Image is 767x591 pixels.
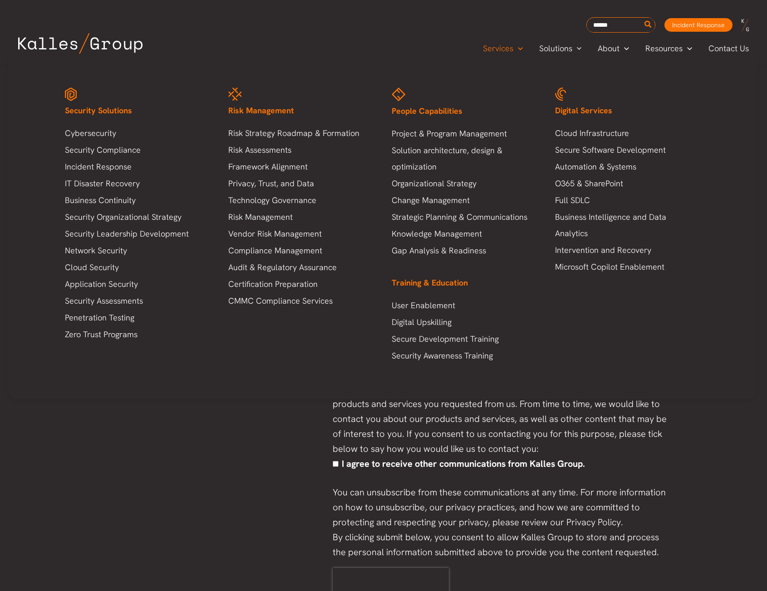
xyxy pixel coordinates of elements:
a: Privacy, Trust, and Data [228,175,374,192]
span: I agree to receive other communications from Kalles Group. [342,456,673,471]
span: Risk Management [228,105,294,116]
a: ResourcesMenu Toggle [637,42,700,55]
nav: Menu [555,125,700,275]
a: Application Security [65,276,210,292]
a: Security Organizational Strategy [65,209,210,225]
a: Automation & Systems [555,159,700,175]
a: Technology Governance [228,192,374,208]
a: Full SDLC [555,192,700,208]
a: SolutionsMenu Toggle [531,42,590,55]
a: Business Continuity [65,192,210,208]
a: Contact Us [700,42,758,55]
span: Services [483,42,513,55]
a: Security Awareness Training [392,348,537,364]
div: By clicking submit below, you consent to allow Kalles Group to store and process the personal inf... [333,530,673,560]
a: Certification Preparation [228,276,374,292]
a: Strategic Planning & Communications [392,209,537,225]
nav: Menu [392,297,537,364]
div: You can unsubscribe from these communications at any time. For more information on how to unsubsc... [333,485,673,530]
span: Resources [645,42,683,55]
a: Intervention and Recovery [555,242,700,258]
a: Knowledge Management [392,226,537,242]
a: Risk Management [228,209,374,225]
a: IT Disaster Recovery [65,175,210,192]
a: Penetration Testing [65,310,210,326]
a: Risk Strategy Roadmap & Formation [228,125,374,141]
a: Vendor Risk Management [228,226,374,242]
a: Microsoft Copilot Enablement [555,259,700,275]
nav: Menu [65,125,210,343]
a: Security Leadership Development [65,226,210,242]
a: Secure Development Training [392,331,537,347]
a: Cloud Infrastructure [555,125,700,141]
a: Framework Alignment [228,159,374,175]
a: User Enablement [392,297,537,314]
span: Training & Education [392,277,468,288]
a: Risk Assessments [228,142,374,158]
a: Zero Trust Programs [65,326,210,343]
nav: Menu [228,125,374,309]
span: Security Solutions [65,105,132,116]
a: Audit & Regulatory Assurance [228,259,374,276]
span: Solutions [539,42,572,55]
a: Incident Response [664,18,733,32]
a: O365 & SharePoint [555,175,700,192]
img: Kalles Group [18,33,143,54]
a: ServicesMenu Toggle [475,42,531,55]
a: Cybersecurity [65,125,210,141]
span: People Capabilities [392,106,462,116]
a: CMMC Compliance Services [228,293,374,309]
a: Security Compliance [65,142,210,158]
span: Menu Toggle [513,42,523,55]
a: Digital Upskilling [392,314,537,330]
a: Gap Analysis & Readiness [392,242,537,259]
button: Search [643,18,654,32]
input: I agree to receive other communications from Kalles Group. [333,461,339,467]
a: Change Management [392,192,537,208]
a: Incident Response [65,159,210,175]
a: Secure Software Development [555,142,700,158]
a: Compliance Management [228,242,374,259]
span: Menu Toggle [619,42,629,55]
a: Solution architecture, design & optimization [392,142,537,175]
a: Organizational Strategy [392,175,537,192]
span: About [598,42,619,55]
nav: Primary Site Navigation [475,41,758,56]
a: Network Security [65,242,210,259]
span: Menu Toggle [572,42,582,55]
span: Digital Services [555,105,612,116]
a: Security Assessments [65,293,210,309]
a: Project & Program Management [392,126,537,142]
span: Contact Us [708,42,749,55]
a: Cloud Security [65,259,210,276]
span: Menu Toggle [683,42,692,55]
nav: Menu [392,126,537,259]
a: AboutMenu Toggle [590,42,637,55]
div: Kalles Group is committed to protecting and respecting your privacy, and we’ll only use your pers... [333,367,673,456]
a: Business Intelligence and Data Analytics [555,209,700,242]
